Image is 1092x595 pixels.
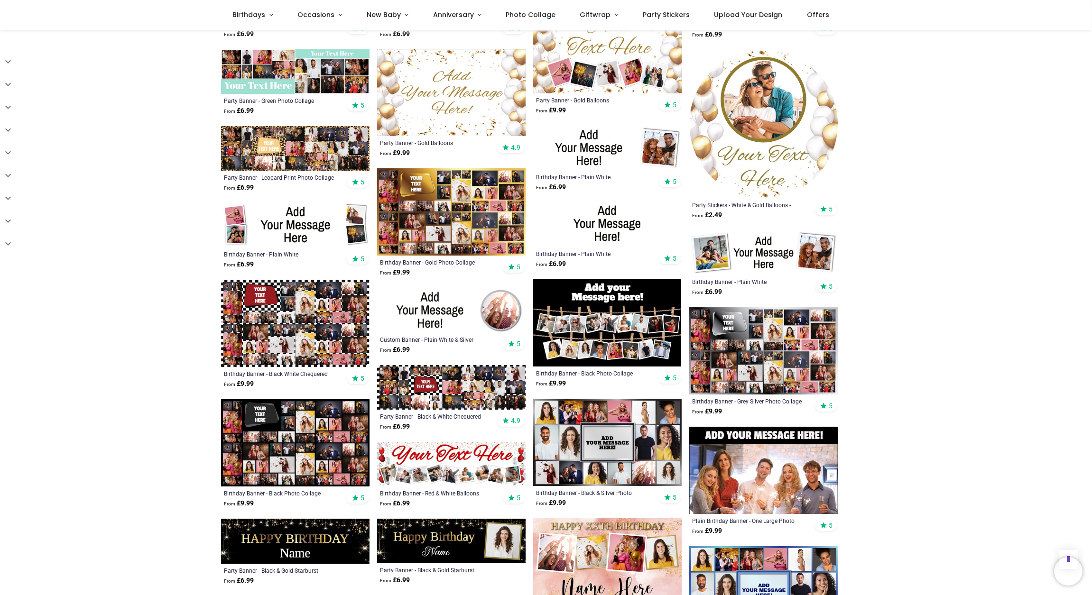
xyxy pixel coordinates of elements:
[380,412,494,420] a: Party Banner - Black & White Chequered Photo Collage
[673,493,676,502] span: 5
[224,499,254,508] strong: £ 9.99
[714,10,782,19] span: Upload Your Design
[689,50,838,198] img: Personalised Party Stickers - White & Gold Balloons - Custom Text - 1 Photo Upload
[224,97,338,104] div: Party Banner - Green Photo Collage
[511,143,520,152] span: 4.9
[533,202,682,247] img: Personalised Birthday Banner - Plain White - Custom Text
[380,345,410,355] strong: £ 6.99
[380,501,391,506] span: From
[536,369,650,377] a: Birthday Banner - Black Photo Collage
[692,213,703,218] span: From
[829,205,833,213] span: 5
[536,250,650,257] div: Birthday Banner - Plain White
[536,498,566,508] strong: £ 9.99
[829,402,833,410] span: 5
[1054,557,1083,586] iframe: Brevo live chat
[533,279,682,366] img: Personalised Birthday Backdrop Banner - Black Photo Collage - 17 Photo Upload
[673,374,676,382] span: 5
[380,489,494,497] a: Birthday Banner - Red & White Balloons
[517,494,520,502] span: 5
[380,576,410,585] strong: £ 6.99
[232,10,265,19] span: Birthdays
[517,263,520,271] span: 5
[221,280,370,367] img: Personalised Birthday Backdrop Banner - Black White Chequered Photo Collage - 48 Photo
[536,106,566,115] strong: £ 9.99
[692,30,722,39] strong: £ 6.99
[536,262,547,267] span: From
[361,101,364,110] span: 5
[511,416,520,425] span: 4.9
[536,381,547,386] span: From
[580,10,611,19] span: Giftwrap
[689,307,838,394] img: Personalised Birthday Backdrop Banner - Grey Silver Photo Collage - Add Text & 48 Photo
[221,203,370,247] img: Personalised Birthday Banner - Plain White - 4 Photo Upload
[536,108,547,113] span: From
[692,397,806,405] div: Birthday Banner - Grey Silver Photo Collage
[689,427,838,514] img: Personalised Plain Birthday Backdrop Banner - One Large Photo - Add Text
[380,32,391,37] span: From
[692,517,806,524] div: Plain Birthday Banner - One Large Photo
[536,489,650,496] a: Birthday Banner - Black & Silver Photo Collage
[536,96,650,104] a: Party Banner - Gold Balloons
[380,270,391,275] span: From
[380,139,494,146] div: Party Banner - Gold Balloons
[224,174,338,181] div: Party Banner - Leopard Print Photo Collage
[224,501,235,506] span: From
[224,370,338,377] a: Birthday Banner - Black White Chequered Photo Collage
[380,424,391,430] span: From
[224,106,254,116] strong: £ 6.99
[221,519,370,563] img: Personalised Party Banner - Black & Gold Starburst - Custom Text
[224,576,254,586] strong: £ 6.99
[673,177,676,186] span: 5
[692,529,703,534] span: From
[224,379,254,389] strong: £ 9.99
[224,578,235,584] span: From
[224,109,235,114] span: From
[221,49,370,94] img: Personalised Party Banner - Green Photo Collage - Custom Text & 19 Photo Upload
[224,183,254,192] strong: £ 6.99
[533,7,682,93] img: Personalised Backdrop Party Banner - Gold Balloons - Custom Text & 5 Photo Upload
[380,348,391,353] span: From
[361,255,364,263] span: 5
[380,268,410,277] strong: £ 9.99
[643,10,690,19] span: Party Stickers
[367,10,401,19] span: New Baby
[380,566,494,574] a: Party Banner - Black & Gold Starburst
[689,230,838,275] img: Personalised Birthday Banner - Plain White - 2 Photo Upload
[536,183,566,192] strong: £ 6.99
[533,399,682,486] img: Personalised Birthday Backdrop Banner - Black & Silver Photo Collage - 16 Photo Upload
[380,336,494,343] a: Custom Banner - Plain White & Silver
[380,422,410,431] strong: £ 6.99
[692,526,722,536] strong: £ 9.99
[221,126,370,171] img: Personalised Party Banner - Leopard Print Photo Collage - Custom Text & 30 Photo Upload
[224,489,338,497] a: Birthday Banner - Black Photo Collage
[377,365,526,410] img: Personalised Party Banner - Black & White Chequered Photo Collage - 30 Photos
[380,29,410,39] strong: £ 6.99
[380,258,494,266] div: Birthday Banner - Gold Photo Collage
[224,382,235,387] span: From
[224,567,338,574] a: Party Banner - Black & Gold Starburst
[224,185,235,191] span: From
[536,173,650,181] a: Birthday Banner - Plain White
[224,250,338,258] a: Birthday Banner - Plain White
[692,290,703,295] span: From
[536,379,566,388] strong: £ 9.99
[673,254,676,263] span: 5
[692,32,703,37] span: From
[224,32,235,37] span: From
[380,151,391,156] span: From
[692,201,806,209] a: Party Stickers - White & Gold Balloons - Custom Text
[673,101,676,109] span: 5
[377,519,526,563] img: Personalised Party Banner - Black & Gold Starburst - Custom Text & 1 Photo
[361,494,364,502] span: 5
